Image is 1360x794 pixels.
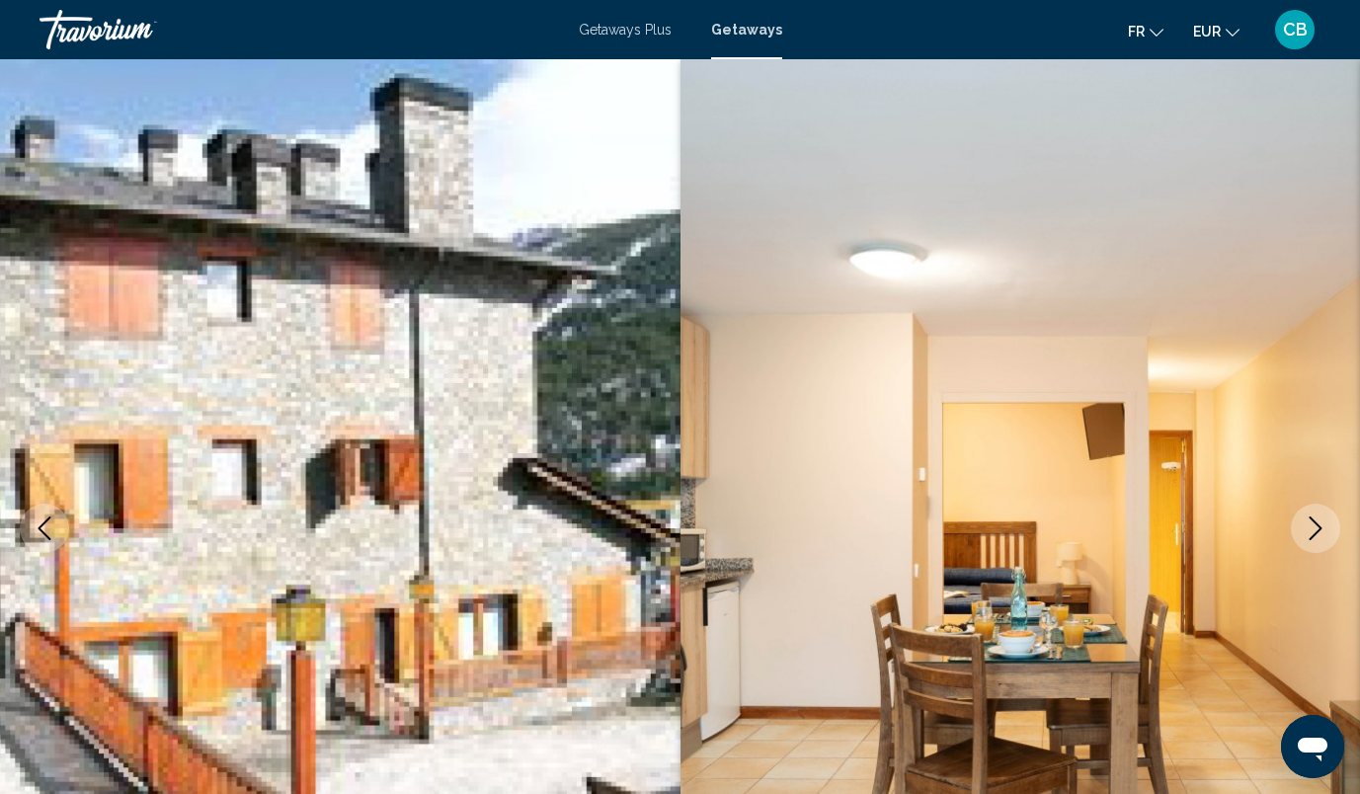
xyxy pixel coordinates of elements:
[40,10,559,49] a: Travorium
[1281,715,1344,778] iframe: Button to launch messaging window
[711,22,782,38] a: Getaways
[1193,17,1240,45] button: Change currency
[1128,24,1145,40] span: fr
[1283,20,1308,40] span: CB
[1193,24,1221,40] span: EUR
[579,22,672,38] a: Getaways Plus
[1291,504,1340,553] button: Next image
[1128,17,1163,45] button: Change language
[20,504,69,553] button: Previous image
[1269,9,1320,50] button: User Menu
